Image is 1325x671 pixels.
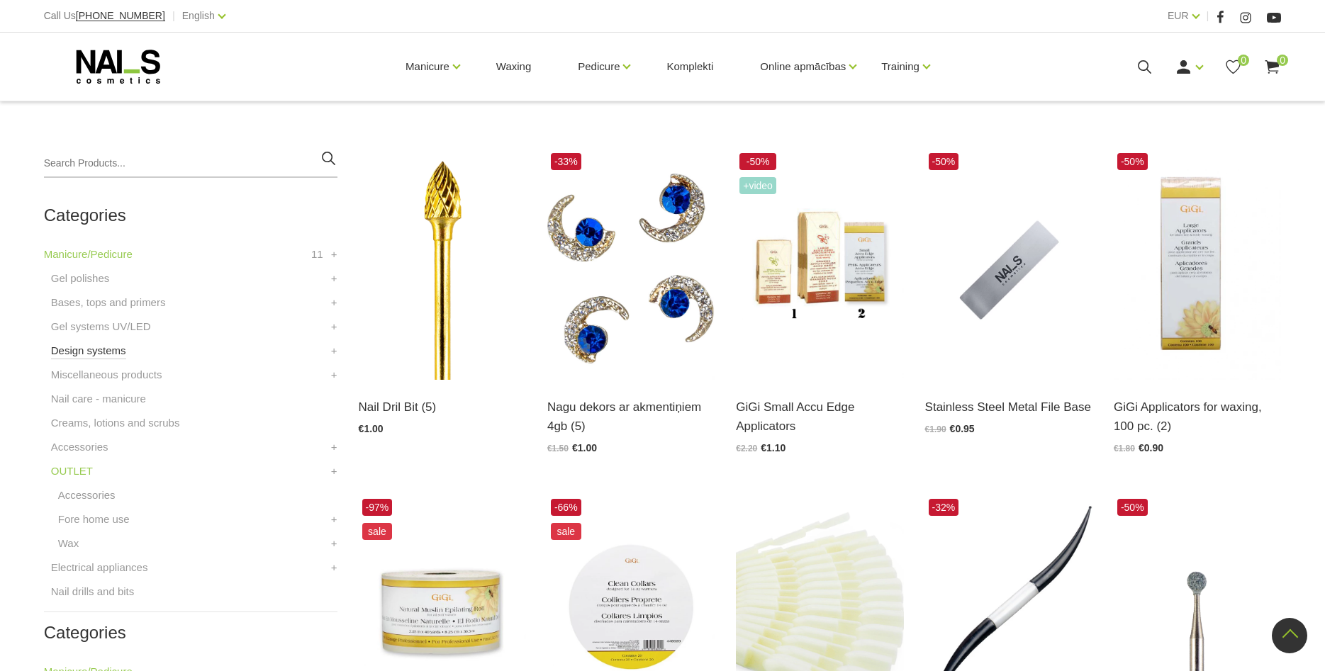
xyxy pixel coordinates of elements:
span: €1.50 [547,444,569,453]
span: €1.80 [1114,444,1135,453]
img: METAL FILE CORES- 180 x 28 mm (Half Moon)- 90 x 25 mm (Straight Buff)- “Straight”, 12x13mm- “Half... [925,150,1092,380]
a: Manicure [406,38,449,95]
a: Nail care - manicure [51,390,146,407]
a: Online apmācības [760,38,846,95]
span: €1.00 [572,442,597,453]
a: + [331,270,337,287]
span: sale [362,523,393,540]
span: -50% [1117,153,1148,170]
div: Call Us [44,7,165,25]
a: GiGi Applicators for waxing, 100 pc. (2) [1114,397,1281,436]
span: €1.00 [359,423,384,434]
span: -33% [551,153,581,170]
a: + [331,559,337,576]
span: 0 [1277,55,1288,66]
a: 0 [1224,58,1242,76]
span: -50% [1117,499,1148,516]
a: Creams, lotions and scrubs [51,415,180,432]
a: Stainless Steel Metal File Base [925,397,1092,417]
span: €2.20 [736,444,757,453]
a: Gel polishes [51,270,110,287]
a: + [331,342,337,359]
a: Nail Dril Bit (5) [359,397,526,417]
span: 0 [1238,55,1249,66]
span: 11 [311,246,323,263]
a: + [331,294,337,311]
a: OUTLET [51,463,93,480]
span: [PHONE_NUMBER] [76,10,165,21]
a: Accessories [51,439,108,456]
a: Design systems [51,342,126,359]
span: -97% [362,499,393,516]
a: Wax [58,535,79,552]
a: + [331,246,337,263]
a: Bases, tops and primers [51,294,166,311]
a: Nagu dekors ar akmentiņiem 4gb (5) [547,397,715,436]
span: -32% [929,499,959,516]
a: English [182,7,215,24]
a: GiGi Small Accu Edge Applicators [736,397,903,436]
a: + [331,439,337,456]
span: -50% [929,153,959,170]
span: -50% [739,153,776,170]
a: Miscellaneous products [51,366,162,383]
a: + [331,318,337,335]
a: Fore home use [58,511,130,528]
img: Different types of nail drill bitsSet - 1 pcSandpaper drills - 10pcs... [359,150,526,380]
a: + [331,463,337,480]
h2: Categories [44,624,337,642]
span: +Video [739,177,776,194]
a: Waxing [485,33,542,101]
a: 0 [1263,58,1281,76]
span: | [1207,7,1209,25]
span: €0.95 [950,423,975,434]
span: -66% [551,499,581,516]
a: EUR [1168,7,1189,24]
a: Manicure/Pedicure [44,246,133,263]
a: Komplekti [655,33,725,101]
span: | [172,7,175,25]
a: + [331,511,337,528]
a: + [331,535,337,552]
a: Electrical appliances [51,559,148,576]
img: Design element... [547,150,715,380]
a: Nail drills and bits [51,583,135,600]
span: €1.10 [761,442,786,453]
input: Search Products... [44,150,337,178]
a: [PHONE_NUMBER] [76,11,165,21]
a: Gel systems UV/LED [51,318,151,335]
a: Training [881,38,919,95]
img: GiGi Small Accu Edge Applicators are the first applicators designed specifically for waxing. The ... [736,150,903,380]
img: GiGi Large Applicators are sanitary, disposable applicators for use with our high quality waxes. ... [1114,150,1281,380]
a: Accessories [58,487,116,504]
span: €1.90 [925,424,946,434]
span: €0.90 [1139,442,1163,453]
a: Pedicure [578,38,620,95]
h2: Categories [44,206,337,225]
a: + [331,366,337,383]
span: sale [551,523,581,540]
